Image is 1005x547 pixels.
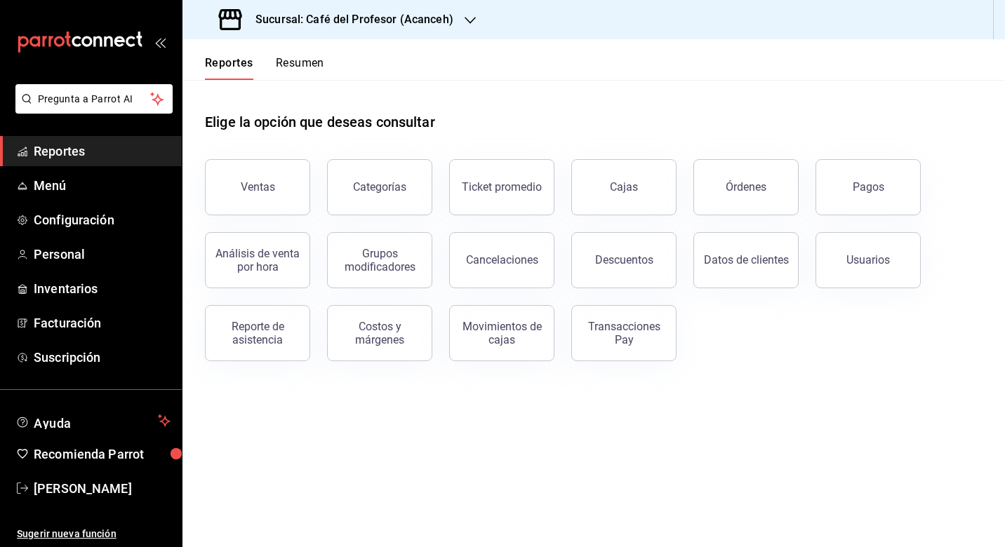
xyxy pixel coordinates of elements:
button: Reporte de asistencia [205,305,310,361]
button: Pregunta a Parrot AI [15,84,173,114]
div: Pagos [853,180,884,194]
span: Menú [34,176,171,195]
div: Datos de clientes [704,253,789,266]
div: Cancelaciones [466,253,538,266]
div: Usuarios [846,253,890,266]
h1: Elige la opción que deseas consultar [205,112,435,133]
div: Ventas [241,180,275,194]
span: Ayuda [34,412,152,429]
button: Ventas [205,159,310,215]
div: Categorías [353,180,406,194]
div: Análisis de venta por hora [214,247,301,273]
div: Transacciones Pay [580,320,667,346]
button: Cancelaciones [449,232,554,288]
div: Movimientos de cajas [458,320,545,346]
button: Cajas [571,159,677,215]
button: Grupos modificadores [327,232,432,288]
button: Análisis de venta por hora [205,232,310,288]
div: Órdenes [726,180,766,194]
button: Pagos [816,159,921,215]
span: Personal [34,245,171,264]
button: Usuarios [816,232,921,288]
button: open_drawer_menu [154,36,166,48]
div: Grupos modificadores [336,247,423,273]
span: Sugerir nueva función [17,527,171,541]
button: Movimientos de cajas [449,305,554,361]
button: Costos y márgenes [327,305,432,361]
div: Costos y márgenes [336,320,423,346]
button: Categorías [327,159,432,215]
div: Reporte de asistencia [214,320,301,346]
button: Órdenes [693,159,799,215]
span: Recomienda Parrot [34,445,171,464]
span: Reportes [34,142,171,161]
button: Resumen [276,56,324,80]
div: Descuentos [595,253,653,266]
div: navigation tabs [205,56,324,80]
div: Cajas [610,180,638,194]
button: Transacciones Pay [571,305,677,361]
span: Facturación [34,313,171,332]
span: [PERSON_NAME] [34,479,171,498]
h3: Sucursal: Café del Profesor (Acanceh) [244,11,453,28]
button: Datos de clientes [693,232,799,288]
span: Pregunta a Parrot AI [38,92,151,107]
button: Descuentos [571,232,677,288]
span: Configuración [34,210,171,229]
button: Reportes [205,56,253,80]
div: Ticket promedio [462,180,542,194]
span: Inventarios [34,279,171,298]
span: Suscripción [34,348,171,367]
button: Ticket promedio [449,159,554,215]
a: Pregunta a Parrot AI [10,102,173,116]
